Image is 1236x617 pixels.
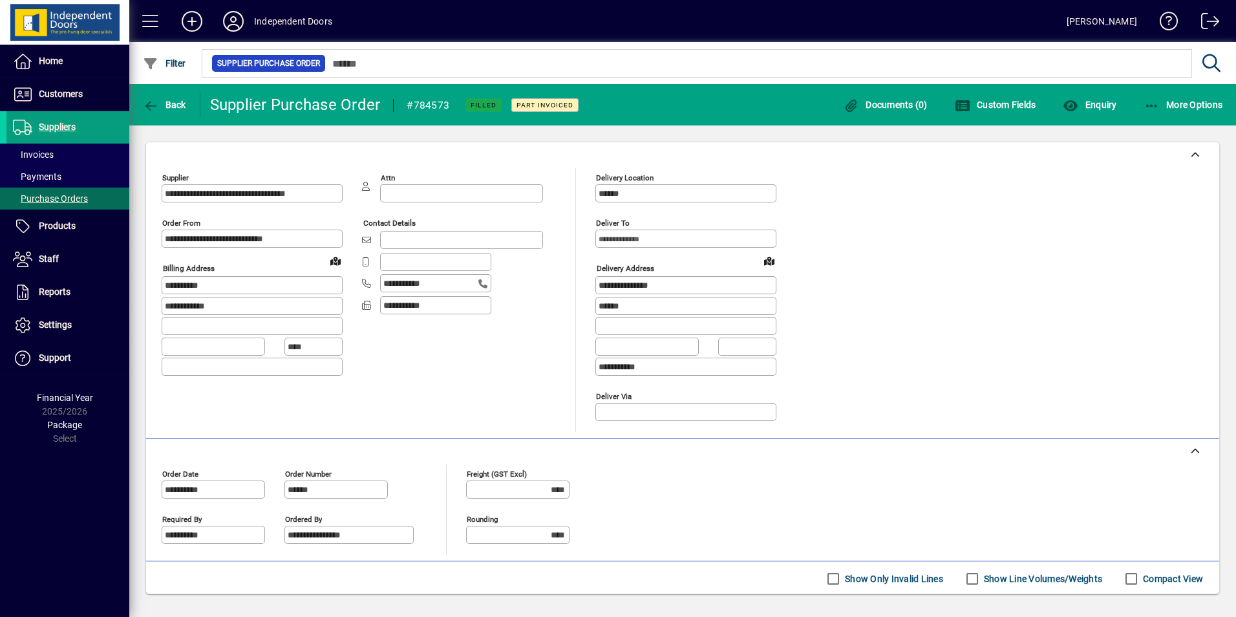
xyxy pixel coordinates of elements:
[6,342,129,374] a: Support
[210,94,381,115] div: Supplier Purchase Order
[517,101,573,109] span: Part Invoiced
[37,393,93,403] span: Financial Year
[39,89,83,99] span: Customers
[129,93,200,116] app-page-header-button: Back
[39,56,63,66] span: Home
[842,572,943,585] label: Show Only Invalid Lines
[981,572,1102,585] label: Show Line Volumes/Weights
[140,93,189,116] button: Back
[254,11,332,32] div: Independent Doors
[39,287,70,297] span: Reports
[162,514,202,523] mat-label: Required by
[1063,100,1116,110] span: Enquiry
[596,173,654,182] mat-label: Delivery Location
[759,250,780,271] a: View on map
[6,45,129,78] a: Home
[162,469,198,478] mat-label: Order date
[6,166,129,188] a: Payments
[471,101,496,109] span: Filled
[213,10,254,33] button: Profile
[39,221,76,231] span: Products
[840,93,931,116] button: Documents (0)
[13,149,54,160] span: Invoices
[143,100,186,110] span: Back
[1150,3,1178,45] a: Knowledge Base
[952,93,1039,116] button: Custom Fields
[140,52,189,75] button: Filter
[6,276,129,308] a: Reports
[1144,100,1223,110] span: More Options
[1067,11,1137,32] div: [PERSON_NAME]
[171,10,213,33] button: Add
[1140,572,1203,585] label: Compact View
[844,100,928,110] span: Documents (0)
[325,250,346,271] a: View on map
[39,319,72,330] span: Settings
[1060,93,1120,116] button: Enquiry
[39,254,59,264] span: Staff
[13,193,88,204] span: Purchase Orders
[1191,3,1220,45] a: Logout
[143,58,186,69] span: Filter
[407,95,449,116] div: #784573
[47,420,82,430] span: Package
[6,210,129,243] a: Products
[162,173,189,182] mat-label: Supplier
[6,188,129,210] a: Purchase Orders
[285,469,332,478] mat-label: Order number
[6,78,129,111] a: Customers
[381,173,395,182] mat-label: Attn
[6,144,129,166] a: Invoices
[596,391,632,400] mat-label: Deliver via
[6,243,129,276] a: Staff
[217,57,320,70] span: Supplier Purchase Order
[467,469,527,478] mat-label: Freight (GST excl)
[467,514,498,523] mat-label: Rounding
[39,352,71,363] span: Support
[955,100,1036,110] span: Custom Fields
[1141,93,1226,116] button: More Options
[13,171,61,182] span: Payments
[39,122,76,132] span: Suppliers
[162,219,200,228] mat-label: Order from
[596,219,630,228] mat-label: Deliver To
[6,309,129,341] a: Settings
[285,514,322,523] mat-label: Ordered by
